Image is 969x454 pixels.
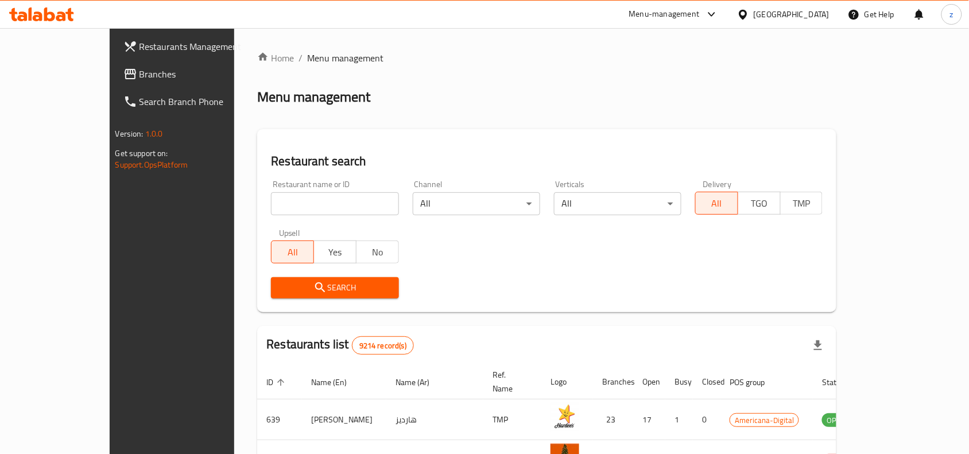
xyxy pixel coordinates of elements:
span: Ref. Name [493,368,528,395]
td: 0 [693,399,720,440]
span: All [700,195,734,212]
span: Yes [319,244,352,261]
span: OPEN [822,414,850,427]
span: Get support on: [115,146,168,161]
td: هارديز [386,399,483,440]
span: Version: [115,126,144,141]
span: TMP [785,195,819,212]
input: Search for restaurant name or ID.. [271,192,398,215]
th: Busy [665,364,693,399]
td: TMP [483,399,541,440]
h2: Restaurants list [266,336,414,355]
div: [GEOGRAPHIC_DATA] [754,8,830,21]
td: [PERSON_NAME] [302,399,386,440]
div: Menu-management [629,7,700,21]
button: No [356,240,399,263]
td: 17 [633,399,665,440]
span: Search [280,281,389,295]
div: Total records count [352,336,414,355]
th: Branches [593,364,633,399]
div: All [554,192,681,215]
span: ID [266,375,288,389]
span: 1.0.0 [145,126,163,141]
span: Status [822,375,859,389]
span: No [361,244,394,261]
a: Restaurants Management [114,33,272,60]
a: Branches [114,60,272,88]
td: 23 [593,399,633,440]
span: Name (En) [311,375,362,389]
img: Hardee's [551,403,579,432]
span: Americana-Digital [730,414,799,427]
span: All [276,244,309,261]
span: 9214 record(s) [352,340,413,351]
a: Support.OpsPlatform [115,157,188,172]
li: / [299,51,303,65]
a: Home [257,51,294,65]
span: Restaurants Management [139,40,262,53]
span: POS group [730,375,780,389]
span: Search Branch Phone [139,95,262,108]
button: All [271,240,314,263]
th: Logo [541,364,593,399]
span: TGO [743,195,776,212]
button: Yes [313,240,356,263]
th: Closed [693,364,720,399]
a: Search Branch Phone [114,88,272,115]
span: z [950,8,954,21]
nav: breadcrumb [257,51,836,65]
div: OPEN [822,413,850,427]
h2: Restaurant search [271,153,823,170]
button: TGO [738,192,781,215]
button: Search [271,277,398,298]
td: 1 [665,399,693,440]
span: Branches [139,67,262,81]
span: Menu management [307,51,383,65]
h2: Menu management [257,88,370,106]
button: All [695,192,738,215]
div: All [413,192,540,215]
th: Open [633,364,665,399]
td: 639 [257,399,302,440]
span: Name (Ar) [396,375,444,389]
button: TMP [780,192,823,215]
div: Export file [804,332,832,359]
label: Delivery [703,180,732,188]
label: Upsell [279,229,300,237]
